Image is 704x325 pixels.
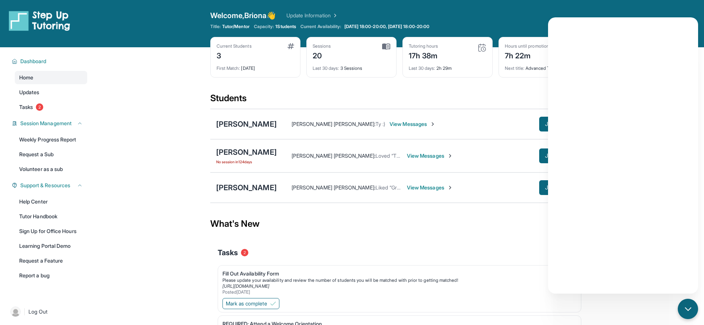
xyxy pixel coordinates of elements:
[216,159,277,165] span: No session in 124 days
[505,43,549,49] div: Hours until promotion
[210,92,589,109] div: Students
[222,298,279,309] button: Mark as complete
[216,147,277,157] div: [PERSON_NAME]
[343,24,431,30] a: [DATE] 18:00-20:00, [DATE] 18:00-20:00
[539,180,583,195] button: Join Meeting
[407,184,453,191] span: View Messages
[28,308,48,315] span: Log Out
[505,49,549,61] div: 7h 22m
[505,65,525,71] span: Next title :
[313,61,390,71] div: 3 Sessions
[313,43,331,49] div: Sessions
[15,71,87,84] a: Home
[20,120,72,127] span: Session Management
[218,247,238,258] span: Tasks
[15,162,87,176] a: Volunteer as a sub
[375,184,537,191] span: Liked “Great! Sounds good. We shall see you next week. Thank you!”
[15,133,87,146] a: Weekly Progress Report
[216,119,277,129] div: [PERSON_NAME]
[222,24,249,30] span: Tutor/Mentor
[226,300,267,307] span: Mark as complete
[409,61,486,71] div: 2h 29m
[222,277,571,283] div: Please update your availability and review the number of students you will be matched with prior ...
[17,120,83,127] button: Session Management
[210,24,221,30] span: Title:
[210,10,276,21] span: Welcome, Briona 👋
[382,43,390,50] img: card
[210,208,589,240] div: What's New
[20,58,47,65] span: Dashboard
[477,43,486,52] img: card
[331,12,338,19] img: Chevron Right
[19,74,33,81] span: Home
[15,86,87,99] a: Updates
[270,301,276,307] img: Mark as complete
[9,10,70,31] img: logo
[409,65,435,71] span: Last 30 days :
[15,254,87,267] a: Request a Feature
[222,270,571,277] div: Fill Out Availability Form
[15,148,87,161] a: Request a Sub
[19,103,33,111] span: Tasks
[539,117,583,131] button: Join Meeting
[7,304,87,320] a: |Log Out
[390,120,436,128] span: View Messages
[17,182,83,189] button: Support & Resources
[407,152,453,160] span: View Messages
[241,249,248,256] span: 2
[15,269,87,282] a: Report a bug
[216,182,277,193] div: [PERSON_NAME]
[275,24,296,30] span: 1 Students
[409,43,438,49] div: Tutoring hours
[15,239,87,253] a: Learning Portal Demo
[545,185,577,190] span: Join Meeting
[545,154,577,158] span: Join Meeting
[36,103,43,111] span: 2
[15,100,87,114] a: Tasks2
[505,61,582,71] div: Advanced Tutor/Mentor
[15,225,87,238] a: Sign Up for Office Hours
[545,122,577,126] span: Join Meeting
[288,43,294,49] img: card
[447,185,453,191] img: Chevron-Right
[447,153,453,159] img: Chevron-Right
[292,153,375,159] span: [PERSON_NAME] [PERSON_NAME] :
[375,121,385,127] span: Ty :)
[375,153,440,159] span: Loved “Thank you, you too”
[313,65,339,71] span: Last 30 days :
[20,182,70,189] span: Support & Resources
[286,12,338,19] a: Update Information
[217,65,240,71] span: First Match :
[430,121,436,127] img: Chevron-Right
[217,61,294,71] div: [DATE]
[344,24,430,30] span: [DATE] 18:00-20:00, [DATE] 18:00-20:00
[15,195,87,208] a: Help Center
[218,266,581,297] a: Fill Out Availability FormPlease update your availability and review the number of students you w...
[15,210,87,223] a: Tutor Handbook
[254,24,274,30] span: Capacity:
[292,121,375,127] span: [PERSON_NAME] [PERSON_NAME] :
[292,184,375,191] span: [PERSON_NAME] [PERSON_NAME] :
[678,299,698,319] button: chat-button
[548,17,698,294] iframe: Chatbot
[300,24,341,30] span: Current Availability:
[19,89,40,96] span: Updates
[222,289,571,295] div: Posted [DATE]
[313,49,331,61] div: 20
[222,283,269,289] a: [URL][DOMAIN_NAME]
[217,43,252,49] div: Current Students
[24,307,25,316] span: |
[409,49,438,61] div: 17h 38m
[17,58,83,65] button: Dashboard
[539,148,583,163] button: Join Meeting
[10,307,21,317] img: user-img
[217,49,252,61] div: 3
